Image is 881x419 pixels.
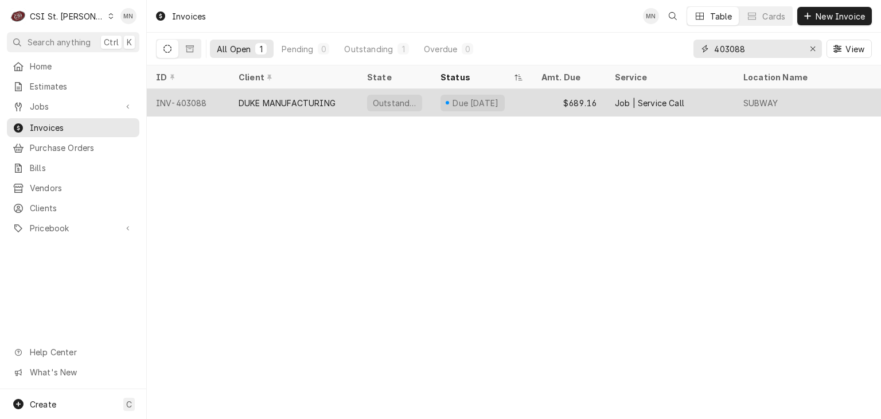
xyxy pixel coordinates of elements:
[643,8,659,24] div: MN
[7,118,139,137] a: Invoices
[30,10,104,22] div: CSI St. [PERSON_NAME]
[843,43,867,55] span: View
[7,343,139,362] a: Go to Help Center
[7,219,139,238] a: Go to Pricebook
[147,89,229,117] div: INV-403088
[10,8,26,24] div: CSI St. Louis's Avatar
[7,32,139,52] button: Search anythingCtrlK
[615,71,723,83] div: Service
[400,43,407,55] div: 1
[643,8,659,24] div: Melissa Nehls's Avatar
[30,182,134,194] span: Vendors
[10,8,26,24] div: C
[664,7,682,25] button: Open search
[239,97,336,109] div: DUKE MANUFACTURING
[30,80,134,92] span: Estimates
[827,40,872,58] button: View
[30,222,116,234] span: Pricebook
[541,71,594,83] div: Amt. Due
[30,142,134,154] span: Purchase Orders
[282,43,313,55] div: Pending
[30,346,132,358] span: Help Center
[424,43,457,55] div: Overdue
[7,77,139,96] a: Estimates
[127,36,132,48] span: K
[120,8,137,24] div: Melissa Nehls's Avatar
[743,97,778,109] div: SUBWAY
[7,199,139,218] a: Clients
[30,202,134,214] span: Clients
[804,40,822,58] button: Erase input
[28,36,91,48] span: Search anything
[367,71,422,83] div: State
[440,71,512,83] div: Status
[30,100,116,112] span: Jobs
[7,363,139,382] a: Go to What's New
[797,7,872,25] button: New Invoice
[30,162,134,174] span: Bills
[217,43,251,55] div: All Open
[120,8,137,24] div: MN
[104,36,119,48] span: Ctrl
[239,71,346,83] div: Client
[30,122,134,134] span: Invoices
[7,57,139,76] a: Home
[714,40,800,58] input: Keyword search
[372,97,418,109] div: Outstanding
[464,43,471,55] div: 0
[258,43,264,55] div: 1
[30,366,132,378] span: What's New
[7,97,139,116] a: Go to Jobs
[762,10,785,22] div: Cards
[7,179,139,197] a: Vendors
[451,97,500,109] div: Due [DATE]
[710,10,732,22] div: Table
[615,97,684,109] div: Job | Service Call
[30,60,134,72] span: Home
[7,138,139,157] a: Purchase Orders
[126,398,132,410] span: C
[813,10,867,22] span: New Invoice
[156,71,218,83] div: ID
[532,89,606,117] div: $689.16
[344,43,393,55] div: Outstanding
[30,399,56,409] span: Create
[7,158,139,177] a: Bills
[320,43,327,55] div: 0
